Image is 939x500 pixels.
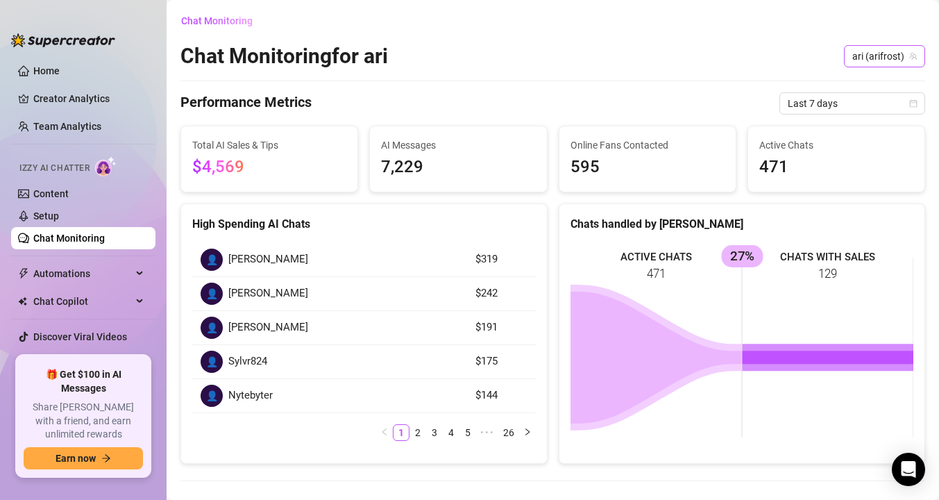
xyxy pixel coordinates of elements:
[443,425,459,440] a: 4
[33,188,69,199] a: Content
[33,121,101,132] a: Team Analytics
[570,137,725,153] span: Online Fans Contacted
[426,424,443,441] li: 3
[475,319,527,336] article: $191
[570,215,914,233] div: Chats handled by [PERSON_NAME]
[852,46,917,67] span: ari (arifrost)
[201,317,223,339] div: 👤
[201,283,223,305] div: 👤
[909,99,917,108] span: calendar
[95,156,117,176] img: AI Chatter
[33,87,144,110] a: Creator Analytics
[498,424,519,441] li: 26
[475,353,527,370] article: $175
[228,353,267,370] span: Sylvr824
[180,43,388,69] h2: Chat Monitoring for ari
[192,157,244,176] span: $4,569
[18,297,27,306] img: Chat Copilot
[892,453,925,486] div: Open Intercom Messenger
[460,425,475,440] a: 5
[476,424,498,441] span: •••
[33,331,127,342] a: Discover Viral Videos
[18,268,29,279] span: thunderbolt
[192,137,346,153] span: Total AI Sales & Tips
[192,215,536,233] div: High Spending AI Chats
[180,10,264,32] button: Chat Monitoring
[228,251,308,268] span: [PERSON_NAME]
[228,387,273,404] span: Nytebyter
[759,137,913,153] span: Active Chats
[475,251,527,268] article: $319
[381,137,535,153] span: AI Messages
[443,424,459,441] li: 4
[201,351,223,373] div: 👤
[409,424,426,441] li: 2
[33,262,132,285] span: Automations
[228,285,308,302] span: [PERSON_NAME]
[56,453,96,464] span: Earn now
[475,387,527,404] article: $144
[427,425,442,440] a: 3
[759,154,913,181] span: 471
[459,424,476,441] li: 5
[33,233,105,244] a: Chat Monitoring
[570,154,725,181] span: 595
[24,401,143,442] span: Share [PERSON_NAME] with a friend, and earn unlimited rewards
[410,425,425,440] a: 2
[523,428,532,436] span: right
[201,385,223,407] div: 👤
[376,424,393,441] button: left
[476,424,498,441] li: Next 5 Pages
[788,93,917,114] span: Last 7 days
[24,368,143,395] span: 🎁 Get $100 in AI Messages
[380,428,389,436] span: left
[393,424,409,441] li: 1
[519,424,536,441] button: right
[909,52,917,60] span: team
[19,162,90,175] span: Izzy AI Chatter
[181,15,253,26] span: Chat Monitoring
[228,319,308,336] span: [PERSON_NAME]
[101,453,111,463] span: arrow-right
[33,210,59,222] a: Setup
[519,424,536,441] li: Next Page
[24,447,143,469] button: Earn nowarrow-right
[180,92,312,115] h4: Performance Metrics
[11,33,115,47] img: logo-BBDzfeDw.svg
[201,249,223,271] div: 👤
[33,290,132,312] span: Chat Copilot
[33,65,60,76] a: Home
[499,425,518,440] a: 26
[394,425,409,440] a: 1
[376,424,393,441] li: Previous Page
[381,154,535,181] span: 7,229
[475,285,527,302] article: $242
